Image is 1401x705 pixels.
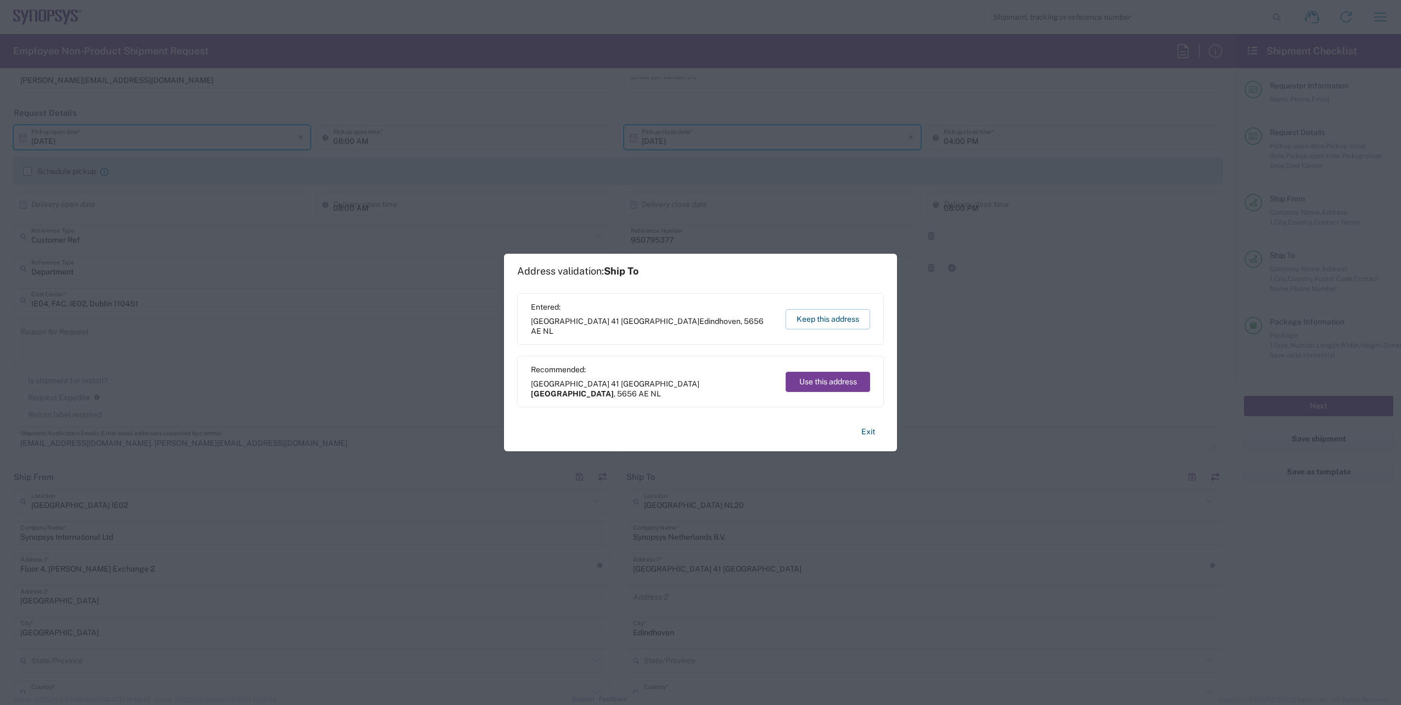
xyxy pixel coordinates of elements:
[786,372,870,392] button: Use this address
[531,389,614,398] span: [GEOGRAPHIC_DATA]
[531,365,775,374] span: Recommended:
[786,309,870,329] button: Keep this address
[517,265,638,277] h1: Address validation:
[531,316,775,336] span: [GEOGRAPHIC_DATA] 41 [GEOGRAPHIC_DATA] ,
[853,422,884,441] button: Exit
[617,389,649,398] span: 5656 AE
[699,317,741,326] span: Edindhoven
[604,265,638,277] span: Ship To
[531,379,775,399] span: [GEOGRAPHIC_DATA] 41 [GEOGRAPHIC_DATA] ,
[651,389,661,398] span: NL
[531,302,775,312] span: Entered:
[543,327,553,335] span: NL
